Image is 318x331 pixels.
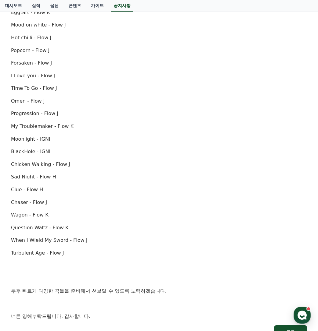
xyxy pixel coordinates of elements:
a: 홈 [2,193,40,208]
p: Eggtart - Flow K [11,9,307,16]
span: 설정 [94,202,102,207]
p: Popcorn - Flow J [11,47,307,55]
p: When I Wield My Sword - Flow J [11,236,307,244]
p: Question Waltz - Flow K [11,224,307,232]
p: I Love you - Flow J [11,72,307,80]
span: 대화 [56,202,63,207]
p: Chicken Walking - Flow J [11,160,307,168]
p: Forsaken - Flow J [11,59,307,67]
p: BlackHole - IGNI [11,148,307,156]
p: 너른 양해부탁드립니다. 감사합니다. [11,312,307,320]
p: Progression - Flow J [11,110,307,118]
p: Clue - Flow H [11,186,307,194]
p: My Troublemaker - Flow K [11,122,307,130]
p: Hot chilli - Flow J [11,34,307,42]
p: Turbulent Age - Flow J [11,249,307,257]
p: Moonlight - IGNI [11,135,307,143]
p: 추후 빠르게 다양한 곡들을 준비해서 선보일 수 있도록 노력하겠습니다. [11,287,307,295]
span: 홈 [19,202,23,207]
p: Mood on white - Flow J [11,21,307,29]
a: 설정 [79,193,117,208]
p: Omen - Flow J [11,97,307,105]
p: Time To Go - Flow J [11,84,307,92]
p: Chaser - Flow J [11,199,307,206]
a: 대화 [40,193,79,208]
p: Wagon - Flow K [11,211,307,219]
p: Sad Night - Flow H [11,173,307,181]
